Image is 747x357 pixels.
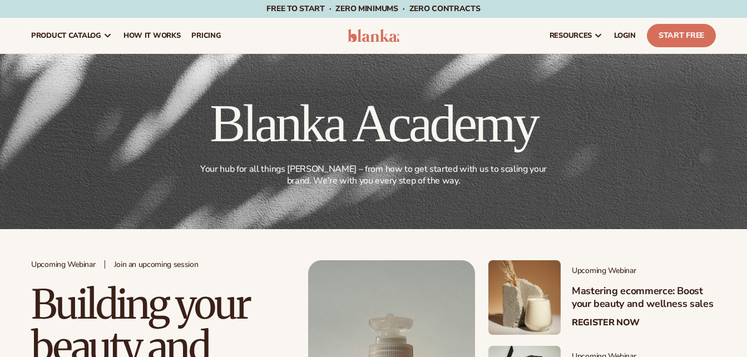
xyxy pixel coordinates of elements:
[348,29,400,42] img: logo
[194,97,553,150] h1: Blanka Academy
[191,31,221,40] span: pricing
[572,266,716,276] span: Upcoming Webinar
[114,260,199,270] span: Join an upcoming session
[647,24,716,47] a: Start Free
[186,18,226,53] a: pricing
[26,18,118,53] a: product catalog
[266,3,480,14] span: Free to start · ZERO minimums · ZERO contracts
[31,31,101,40] span: product catalog
[123,31,181,40] span: How It Works
[614,31,636,40] span: LOGIN
[544,18,609,53] a: resources
[572,285,716,311] h3: Mastering ecommerce: Boost your beauty and wellness sales
[118,18,186,53] a: How It Works
[550,31,592,40] span: resources
[609,18,641,53] a: LOGIN
[31,260,96,270] span: Upcoming Webinar
[572,318,640,328] a: Register Now
[196,163,551,187] p: Your hub for all things [PERSON_NAME] – from how to get started with us to scaling your brand. We...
